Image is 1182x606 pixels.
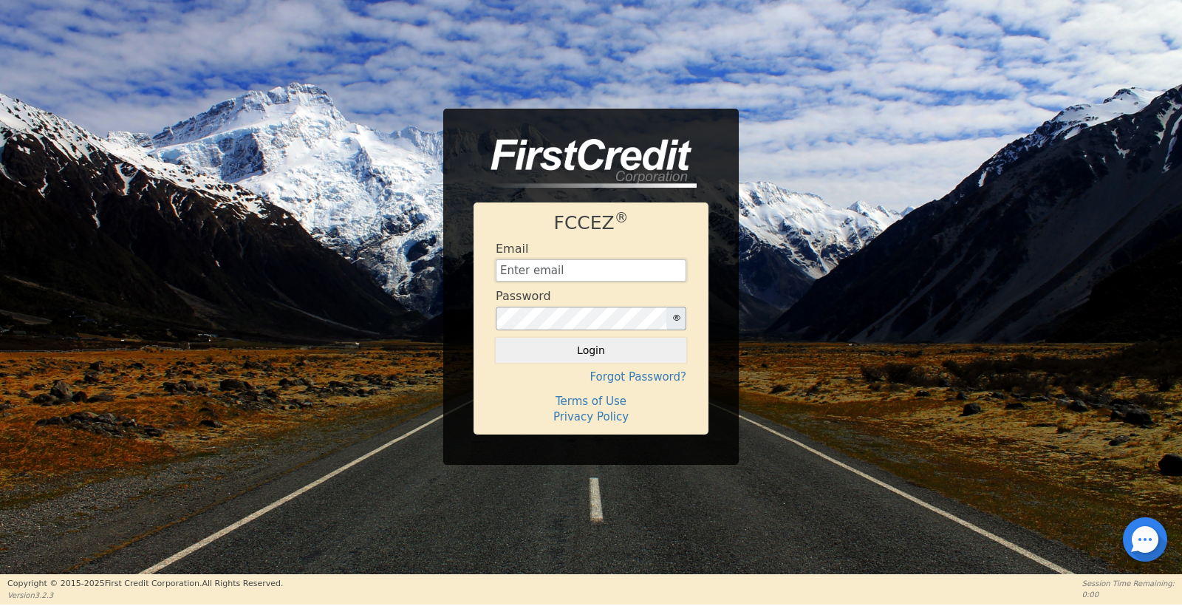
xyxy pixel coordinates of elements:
p: Version 3.2.3 [7,590,283,601]
p: Session Time Remaining: [1082,578,1175,589]
h4: Terms of Use [496,395,686,408]
button: Login [496,338,686,363]
h4: Email [496,242,528,256]
sup: ® [615,210,629,225]
span: All Rights Reserved. [202,579,283,588]
p: 0:00 [1082,589,1175,600]
input: Enter email [496,259,686,282]
h4: Forgot Password? [496,370,686,384]
h1: FCCEZ [496,212,686,234]
h4: Privacy Policy [496,410,686,423]
img: logo-CMu_cnol.png [474,139,697,188]
h4: Password [496,289,551,303]
p: Copyright © 2015- 2025 First Credit Corporation. [7,578,283,590]
input: password [496,307,667,330]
